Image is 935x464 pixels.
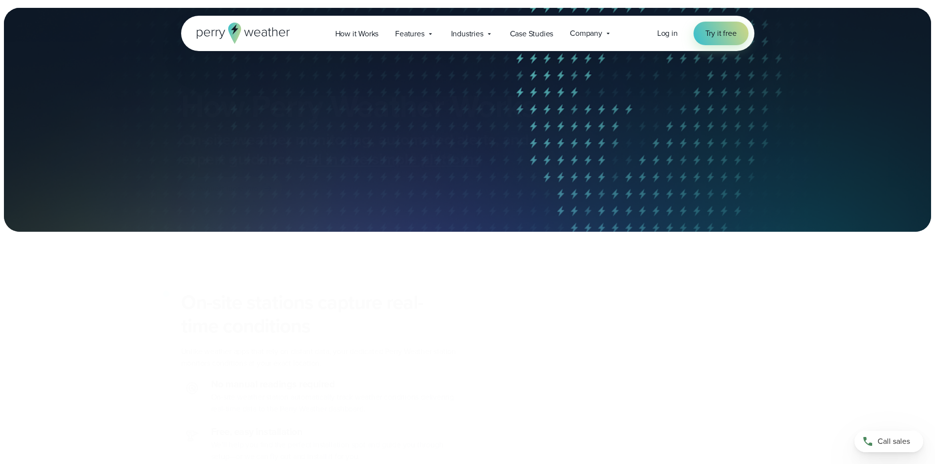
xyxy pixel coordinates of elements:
[335,28,379,40] span: How it Works
[327,24,387,44] a: How it Works
[878,436,910,447] span: Call sales
[705,27,737,39] span: Try it free
[694,22,748,45] a: Try it free
[395,28,424,40] span: Features
[451,28,483,40] span: Industries
[570,27,602,39] span: Company
[502,24,562,44] a: Case Studies
[657,27,678,39] a: Log in
[855,431,923,452] a: Call sales
[510,28,554,40] span: Case Studies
